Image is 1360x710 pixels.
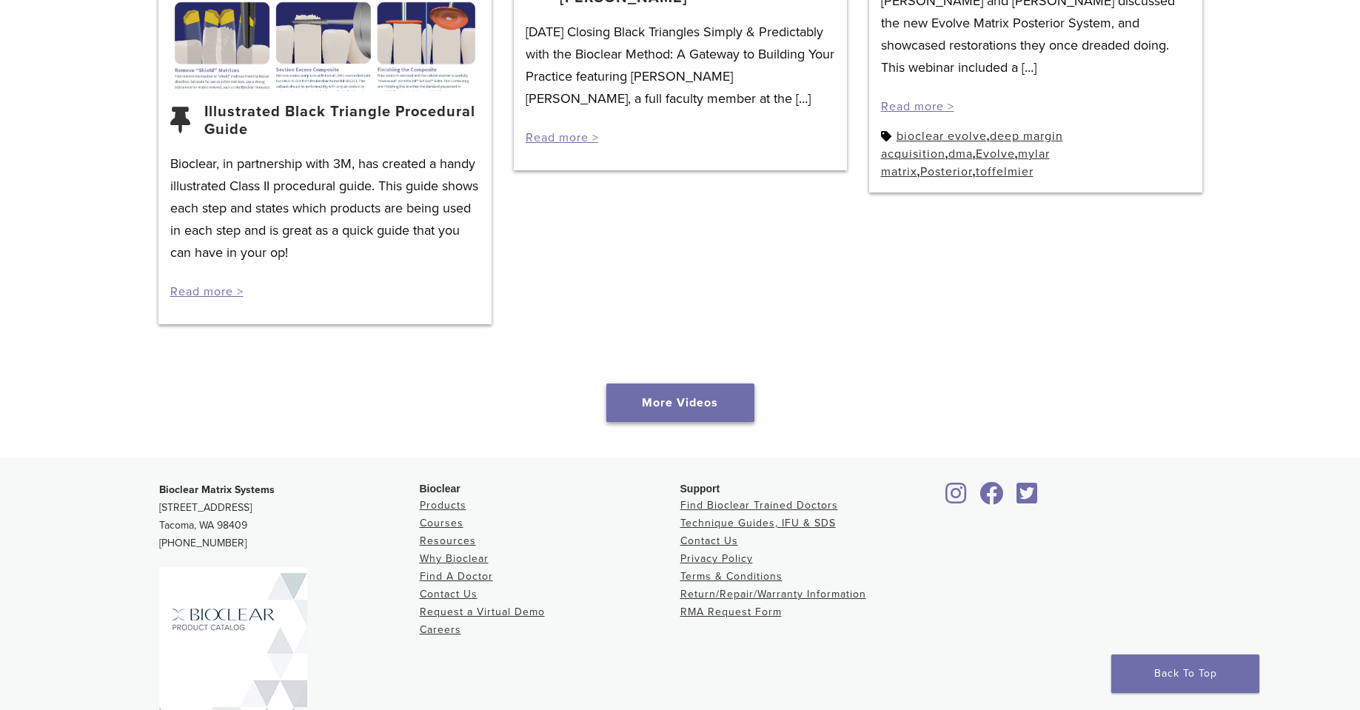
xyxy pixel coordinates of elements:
[881,147,1050,179] a: mylar matrix
[680,499,838,512] a: Find Bioclear Trained Doctors
[420,623,461,636] a: Careers
[881,127,1190,181] div: , , , , , ,
[941,491,972,506] a: Bioclear
[606,384,754,422] a: More Videos
[420,535,476,547] a: Resources
[420,552,489,565] a: Why Bioclear
[159,483,275,496] strong: Bioclear Matrix Systems
[897,129,987,144] a: bioclear evolve
[680,588,866,600] a: Return/Repair/Warranty Information
[680,552,753,565] a: Privacy Policy
[526,21,835,110] p: [DATE] Closing Black Triangles Simply & Predictably with the Bioclear Method: A Gateway to Buildi...
[680,517,836,529] a: Technique Guides, IFU & SDS
[170,153,480,264] p: Bioclear, in partnership with 3M, has created a handy illustrated Class II procedural guide. This...
[920,164,973,179] a: Posterior
[680,535,738,547] a: Contact Us
[976,164,1034,179] a: toffelmier
[1111,654,1259,693] a: Back To Top
[170,284,244,299] a: Read more >
[881,99,954,114] a: Read more >
[881,129,1063,161] a: deep margin acquisition
[680,606,782,618] a: RMA Request Form
[680,570,783,583] a: Terms & Conditions
[420,588,478,600] a: Contact Us
[420,499,466,512] a: Products
[420,570,493,583] a: Find A Doctor
[420,517,463,529] a: Courses
[204,103,480,138] a: Illustrated Black Triangle Procedural Guide
[420,483,460,495] span: Bioclear
[159,481,420,552] p: [STREET_ADDRESS] Tacoma, WA 98409 [PHONE_NUMBER]
[975,491,1009,506] a: Bioclear
[680,483,720,495] span: Support
[976,147,1015,161] a: Evolve
[420,606,545,618] a: Request a Virtual Demo
[526,130,599,145] a: Read more >
[1012,491,1043,506] a: Bioclear
[948,147,973,161] a: dma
